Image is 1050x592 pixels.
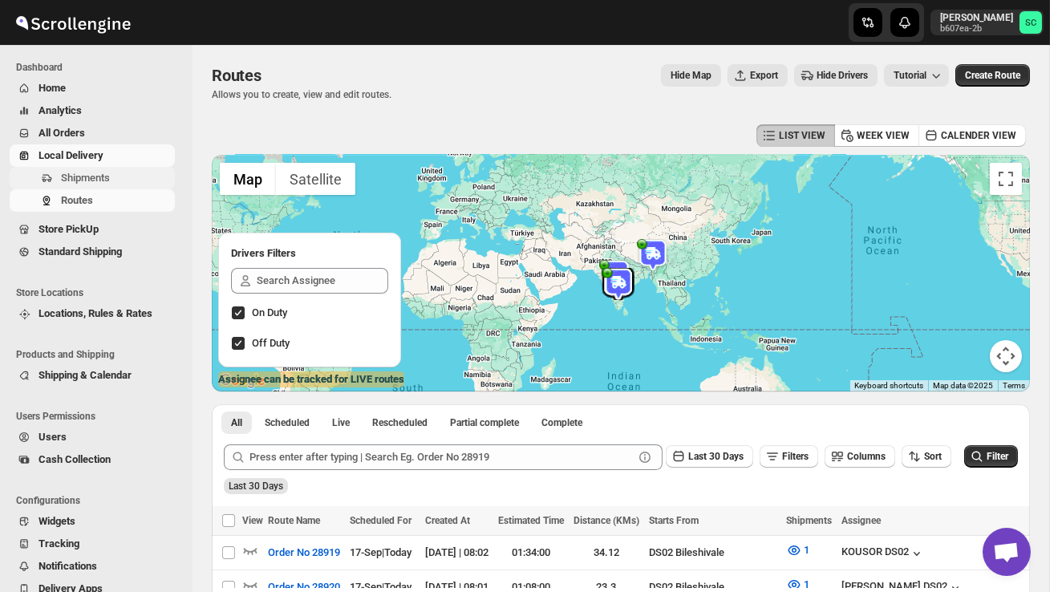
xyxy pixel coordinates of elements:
span: Hide Map [671,69,711,82]
button: User menu [930,10,1044,35]
span: 1 [804,578,809,590]
p: b607ea-2b [940,24,1013,34]
span: Users [39,431,67,443]
img: ScrollEngine [13,2,133,43]
span: Live [332,416,350,429]
button: Keyboard shortcuts [854,380,923,391]
span: Complete [541,416,582,429]
button: 1 [776,537,819,563]
a: Terms (opens in new tab) [1003,381,1025,390]
span: LIST VIEW [779,129,825,142]
button: Create Route [955,64,1030,87]
input: Search Assignee [257,268,388,294]
button: Widgets [10,510,175,533]
span: Products and Shipping [16,348,181,361]
button: Filter [964,445,1018,468]
span: Partial complete [450,416,519,429]
span: Sanjay chetri [1020,11,1042,34]
span: Filters [782,451,809,462]
button: Order No 28919 [258,540,350,566]
text: SC [1025,18,1036,28]
span: Scheduled [265,416,310,429]
span: Locations, Rules & Rates [39,307,152,319]
img: Google [216,371,269,391]
span: Store PickUp [39,223,99,235]
span: Assignee [841,515,881,526]
div: Open chat [983,528,1031,576]
span: Last 30 Days [688,451,744,462]
span: Widgets [39,515,75,527]
span: Notifications [39,560,97,572]
button: Tracking [10,533,175,555]
button: Columns [825,445,895,468]
label: Assignee can be tracked for LIVE routes [218,371,404,387]
span: Tutorial [894,70,926,82]
button: Export [728,64,788,87]
button: Sort [902,445,951,468]
span: All Orders [39,127,85,139]
span: Map data ©2025 [933,381,993,390]
span: Created At [425,515,470,526]
div: [DATE] | 08:02 [425,545,489,561]
span: Users Permissions [16,410,181,423]
button: Show street map [220,163,276,195]
span: Standard Shipping [39,245,122,257]
span: Create Route [965,69,1020,82]
button: Home [10,77,175,99]
span: CALENDER VIEW [941,129,1016,142]
span: All [231,416,242,429]
div: 01:34:00 [498,545,564,561]
span: Store Locations [16,286,181,299]
button: Shipments [10,167,175,189]
a: Open this area in Google Maps (opens a new window) [216,371,269,391]
span: Sort [924,451,942,462]
button: Hide Drivers [794,64,878,87]
button: Routes [10,189,175,212]
span: Last 30 Days [229,480,283,492]
p: Allows you to create, view and edit routes. [212,88,391,101]
span: WEEK VIEW [857,129,910,142]
button: Last 30 Days [666,445,753,468]
button: All routes [221,412,252,434]
span: Shipments [61,172,110,184]
button: Locations, Rules & Rates [10,302,175,325]
button: All Orders [10,122,175,144]
button: KOUSOR DS02 [841,545,925,562]
span: Routes [212,66,261,85]
span: Filter [987,451,1008,462]
span: Rescheduled [372,416,428,429]
h2: Drivers Filters [231,245,388,262]
span: Off Duty [252,337,290,349]
span: Dashboard [16,61,181,74]
span: Columns [847,451,886,462]
span: Scheduled For [350,515,411,526]
button: Cash Collection [10,448,175,471]
div: DS02 Bileshivale [649,545,776,561]
p: [PERSON_NAME] [940,11,1013,24]
span: Configurations [16,494,181,507]
span: Order No 28919 [268,545,340,561]
span: On Duty [252,306,287,318]
span: View [242,515,263,526]
span: Local Delivery [39,149,103,161]
span: Starts From [649,515,699,526]
span: Shipping & Calendar [39,369,132,381]
span: Routes [61,194,93,206]
span: Hide Drivers [817,69,868,82]
span: 17-Sep | Today [350,546,411,558]
span: Analytics [39,104,82,116]
span: Distance (KMs) [574,515,639,526]
div: 34.12 [574,545,639,561]
button: LIST VIEW [756,124,835,147]
button: Toggle fullscreen view [990,163,1022,195]
button: Shipping & Calendar [10,364,175,387]
button: Users [10,426,175,448]
button: Map action label [661,64,721,87]
input: Press enter after typing | Search Eg. Order No 28919 [249,444,634,470]
button: WEEK VIEW [834,124,919,147]
span: 1 [804,544,809,556]
span: Estimated Time [498,515,564,526]
span: Route Name [268,515,320,526]
button: Map camera controls [990,340,1022,372]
